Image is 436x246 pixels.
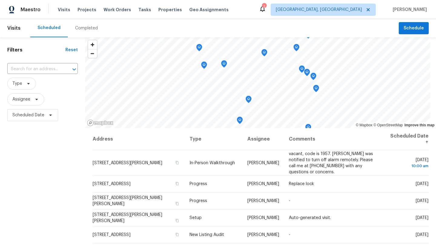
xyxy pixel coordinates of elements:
[12,96,30,102] span: Assignee
[174,160,180,165] button: Copy Address
[416,199,428,203] span: [DATE]
[189,7,229,13] span: Geo Assignments
[289,233,290,237] span: -
[399,22,429,35] button: Schedule
[404,25,424,32] span: Schedule
[390,7,427,13] span: [PERSON_NAME]
[416,233,428,237] span: [DATE]
[304,69,310,78] div: Map marker
[104,7,131,13] span: Work Orders
[289,182,314,186] span: Replace lock
[85,37,430,128] canvas: Map
[190,161,235,165] span: In-Person Walkthrough
[78,7,96,13] span: Projects
[65,47,78,53] div: Reset
[174,232,180,237] button: Copy Address
[416,182,428,186] span: [DATE]
[190,216,202,220] span: Setup
[190,199,207,203] span: Progress
[201,62,207,71] div: Map marker
[289,151,373,174] span: vacant, code is 1957. [PERSON_NAME] was notified to turn off alarm remotely. Please call me at [P...
[158,7,182,13] span: Properties
[247,161,279,165] span: [PERSON_NAME]
[247,233,279,237] span: [PERSON_NAME]
[221,60,227,70] div: Map marker
[247,182,279,186] span: [PERSON_NAME]
[289,199,290,203] span: -
[390,163,428,169] div: 10:00 am
[38,25,61,31] div: Scheduled
[243,128,284,150] th: Assignee
[93,196,162,206] span: [STREET_ADDRESS][PERSON_NAME][PERSON_NAME]
[88,40,97,49] button: Zoom in
[261,49,267,58] div: Map marker
[385,128,429,150] th: Scheduled Date ↑
[174,218,180,223] button: Copy Address
[237,117,243,126] div: Map marker
[92,128,185,150] th: Address
[390,158,428,169] span: [DATE]
[12,112,44,118] span: Scheduled Date
[416,216,428,220] span: [DATE]
[190,233,224,237] span: New Listing Audit
[246,96,252,105] div: Map marker
[190,182,207,186] span: Progress
[88,49,97,58] button: Zoom out
[247,199,279,203] span: [PERSON_NAME]
[93,182,130,186] span: [STREET_ADDRESS]
[7,65,61,74] input: Search for an address...
[93,213,162,223] span: [STREET_ADDRESS][PERSON_NAME][PERSON_NAME]
[356,123,372,127] a: Mapbox
[293,44,299,53] div: Map marker
[305,124,311,133] div: Map marker
[7,22,21,35] span: Visits
[262,4,266,10] div: 1
[87,119,114,126] a: Mapbox homepage
[299,65,305,75] div: Map marker
[313,85,319,94] div: Map marker
[185,128,243,150] th: Type
[276,7,362,13] span: [GEOGRAPHIC_DATA], [GEOGRAPHIC_DATA]
[284,128,385,150] th: Comments
[12,81,22,87] span: Type
[196,44,202,53] div: Map marker
[93,161,162,165] span: [STREET_ADDRESS][PERSON_NAME]
[373,123,403,127] a: OpenStreetMap
[75,25,98,31] div: Completed
[138,8,151,12] span: Tasks
[289,216,331,220] span: Auto-generated visit.
[405,123,434,127] a: Improve this map
[174,201,180,206] button: Copy Address
[21,7,41,13] span: Maestro
[70,65,78,74] button: Open
[93,233,130,237] span: [STREET_ADDRESS]
[247,216,279,220] span: [PERSON_NAME]
[174,181,180,186] button: Copy Address
[7,47,65,53] h1: Filters
[310,73,316,82] div: Map marker
[58,7,70,13] span: Visits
